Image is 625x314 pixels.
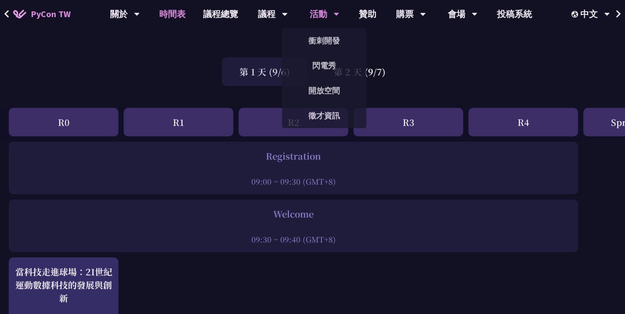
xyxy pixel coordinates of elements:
[282,105,366,126] a: 徵才資訊
[4,3,79,25] a: PyCon TW
[282,30,366,51] a: 衝刺開發
[9,108,118,136] div: R0
[282,55,366,76] a: 閃電秀
[31,7,71,21] span: PyCon TW
[354,108,463,136] div: R3
[13,207,574,221] div: Welcome
[124,108,233,136] div: R1
[13,150,574,163] div: Registration
[222,57,307,86] div: 第 1 天 (9/6)
[13,234,574,245] div: 09:30 ~ 09:40 (GMT+8)
[13,10,26,18] img: Home icon of PyCon TW 2025
[468,108,578,136] div: R4
[13,265,114,305] div: 當科技走進球場：21世紀運動數據科技的發展與創新
[282,80,366,101] a: 開放空間
[571,11,580,18] img: Locale Icon
[13,176,574,187] div: 09:00 ~ 09:30 (GMT+8)
[239,108,348,136] div: R2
